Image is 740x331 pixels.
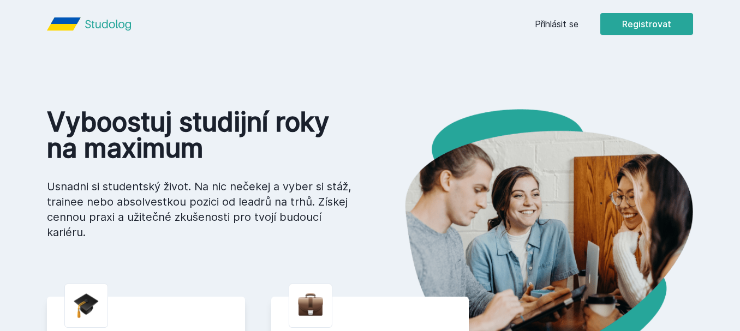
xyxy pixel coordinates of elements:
[600,13,693,35] button: Registrovat
[74,293,99,318] img: graduation-cap.png
[47,109,353,161] h1: Vyboostuj studijní roky na maximum
[298,291,323,318] img: briefcase.png
[47,179,353,240] p: Usnadni si studentský život. Na nic nečekej a vyber si stáž, trainee nebo absolvestkou pozici od ...
[535,17,578,31] a: Přihlásit se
